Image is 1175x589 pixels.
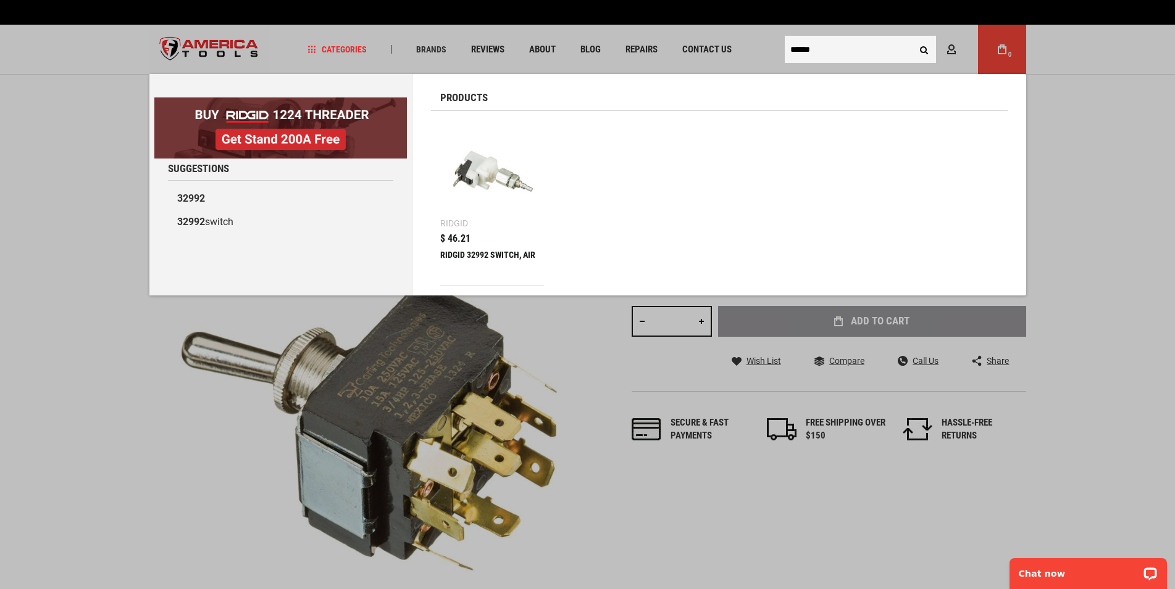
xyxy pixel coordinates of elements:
span: Products [440,93,488,103]
span: Suggestions [168,163,229,174]
b: 32992 [177,216,205,228]
iframe: LiveChat chat widget [1001,550,1175,589]
a: Brands [411,41,452,58]
a: RIDGID 32992 SWITCH, AIR Ridgid $ 46.21 RIDGID 32992 SWITCH, AIR [440,120,545,286]
a: Categories [302,41,372,58]
a: 32992 [168,187,393,210]
img: RIDGID 32992 SWITCH, AIR [446,126,538,218]
div: RIDGID 32992 SWITCH, AIR [440,250,545,279]
button: Search [913,38,936,61]
div: Ridgid [440,219,468,228]
a: 32992switch [168,210,393,234]
span: $ 46.21 [440,234,470,244]
a: BOGO: Buy RIDGID® 1224 Threader, Get Stand 200A Free! [154,97,407,107]
span: Brands [416,45,446,54]
span: Categories [307,45,367,54]
img: BOGO: Buy RIDGID® 1224 Threader, Get Stand 200A Free! [154,97,407,159]
b: 32992 [177,192,205,204]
